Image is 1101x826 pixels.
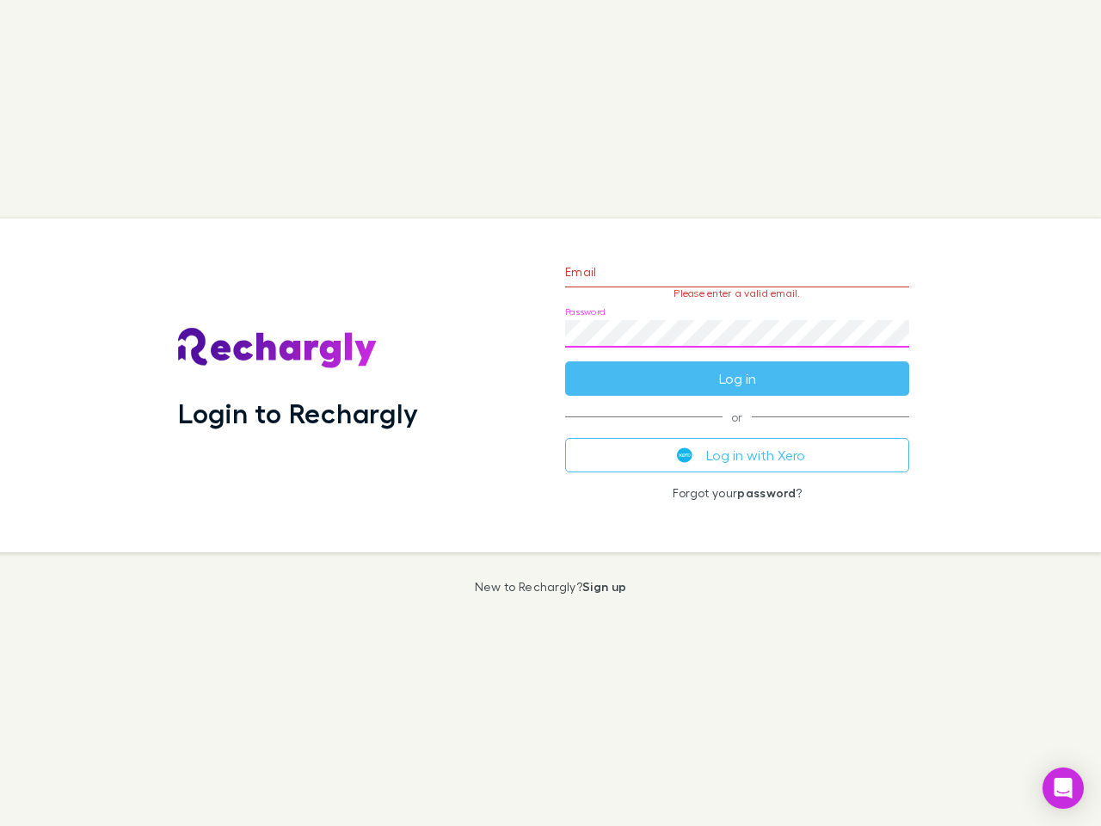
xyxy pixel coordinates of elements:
[178,328,378,369] img: Rechargly's Logo
[475,580,627,594] p: New to Rechargly?
[1043,767,1084,809] div: Open Intercom Messenger
[565,287,909,299] p: Please enter a valid email.
[582,579,626,594] a: Sign up
[677,447,692,463] img: Xero's logo
[565,305,606,318] label: Password
[565,438,909,472] button: Log in with Xero
[565,416,909,417] span: or
[178,397,418,429] h1: Login to Rechargly
[737,485,796,500] a: password
[565,361,909,396] button: Log in
[565,486,909,500] p: Forgot your ?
